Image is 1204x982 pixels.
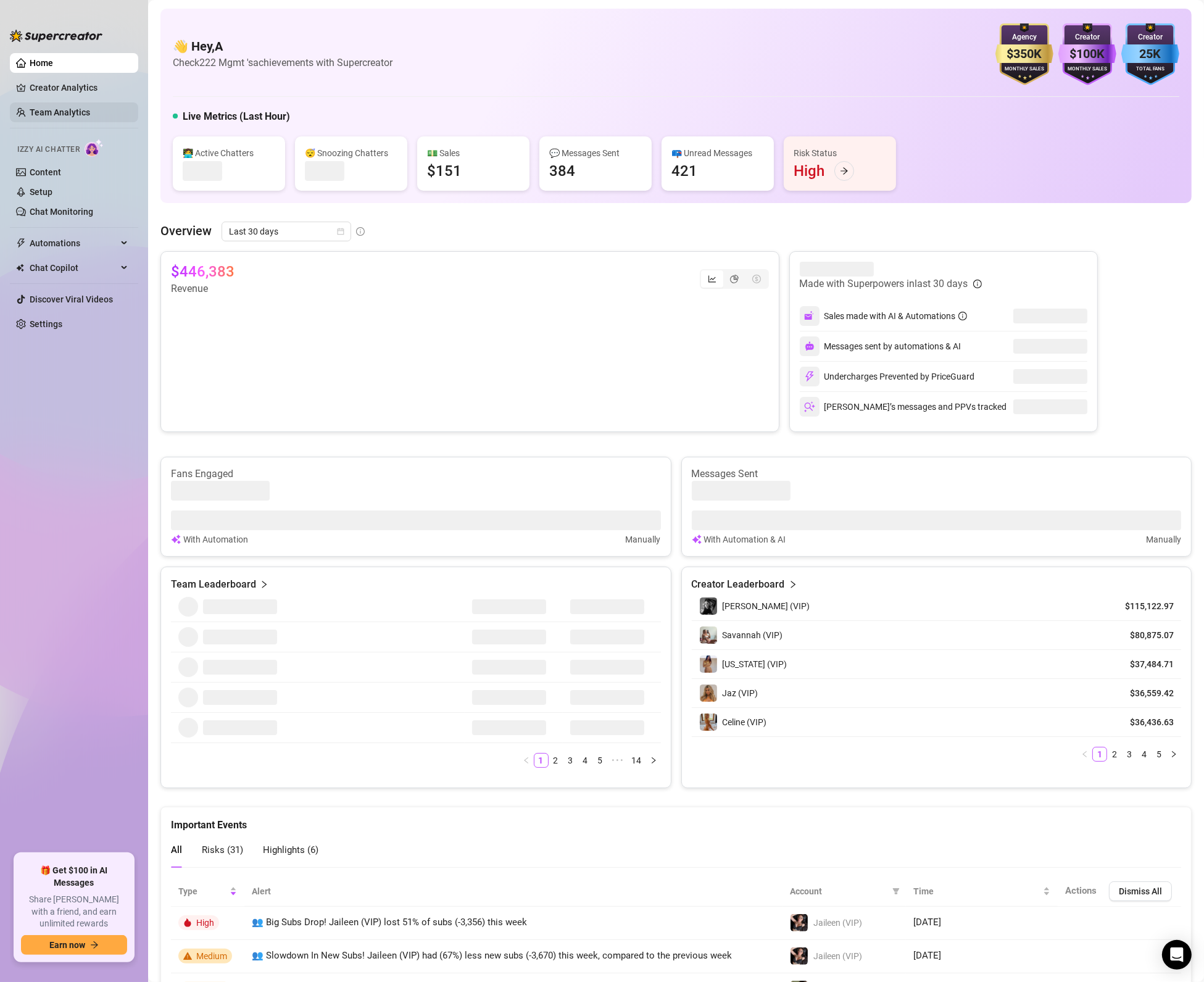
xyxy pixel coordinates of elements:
span: warning [183,952,192,960]
article: Made with Superpowers in last 30 days [800,277,968,291]
div: Monthly Sales [1058,65,1116,73]
span: Last 30 days [229,222,344,241]
span: filter [890,882,902,901]
a: Chat Monitoring [30,207,93,217]
div: Risk Status [794,146,886,160]
span: [US_STATE] (VIP) [723,659,787,669]
article: Check 222 Mgmt 's achievements with Supercreator [173,55,392,70]
li: 14 [628,753,646,768]
a: 3 [564,754,578,767]
li: 2 [1107,747,1122,762]
span: Dismiss All [1119,886,1162,896]
div: Creator [1121,31,1179,43]
span: Chat Copilot [30,258,117,278]
span: 👥 Slowdown In New Subs! Jaileen (VIP) had (67%) less new subs (-3,670) this week, compared to the... [252,950,732,961]
span: Type [178,884,227,898]
span: Jaz (VIP) [723,688,758,698]
article: Team Leaderboard [171,577,256,592]
span: Medium [196,951,227,961]
li: Next Page [646,753,661,768]
a: 5 [594,754,607,767]
th: Type [171,876,244,907]
li: 5 [1152,747,1166,762]
article: $115,122.97 [1118,600,1174,612]
span: Celine (VIP) [723,717,767,727]
a: 4 [1137,747,1151,761]
a: Discover Viral Videos [30,294,113,304]
div: 👩‍💻 Active Chatters [183,146,275,160]
article: $36,559.42 [1118,687,1174,699]
span: filter [892,888,900,895]
div: 25K [1121,44,1179,64]
img: svg%3e [804,310,815,322]
img: logo-BBDzfeDw.svg [10,30,102,42]
button: Dismiss All [1109,881,1172,901]
span: Risks ( 31 ) [202,844,243,855]
a: 2 [1108,747,1121,761]
a: Setup [30,187,52,197]
a: 5 [1152,747,1166,761]
span: Time [913,884,1040,898]
span: info-circle [958,312,967,320]
img: Kennedy (VIP) [700,597,717,615]
img: purple-badge-B9DA21FR.svg [1058,23,1116,85]
span: Actions [1065,885,1097,896]
article: Manually [1146,533,1181,546]
button: left [1077,747,1092,762]
h4: 👋 Hey, A [173,38,392,55]
span: thunderbolt [16,238,26,248]
div: Total Fans [1121,65,1179,73]
a: 4 [579,754,592,767]
li: 1 [534,753,549,768]
a: Content [30,167,61,177]
article: $36,436.63 [1118,716,1174,728]
div: Undercharges Prevented by PriceGuard [800,367,975,386]
span: calendar [337,228,344,235]
li: Next Page [1166,747,1181,762]
li: 4 [578,753,593,768]
article: Fans Engaged [171,467,661,481]
img: svg%3e [804,371,815,382]
img: Celine (VIP) [700,714,717,731]
div: 💬 Messages Sent [549,146,642,160]
img: svg%3e [171,533,181,546]
a: 2 [549,754,563,767]
div: Creator [1058,31,1116,43]
button: right [1166,747,1181,762]
span: line-chart [708,275,716,283]
a: Home [30,58,53,68]
span: All [171,844,182,855]
div: $100K [1058,44,1116,64]
span: info-circle [973,280,982,288]
article: Messages Sent [692,467,1182,481]
span: info-circle [356,227,365,236]
button: Earn nowarrow-right [21,935,127,955]
a: 1 [534,754,548,767]
span: High [196,918,214,928]
a: 14 [628,754,646,767]
span: left [1081,751,1089,758]
a: Team Analytics [30,107,90,117]
div: Agency [995,31,1053,43]
div: 421 [671,161,697,181]
li: Previous Page [519,753,534,768]
div: segmented control [700,269,769,289]
span: ••• [608,753,628,768]
span: fire [183,918,192,927]
article: Manually [626,533,661,546]
div: Open Intercom Messenger [1162,940,1192,970]
img: Savannah (VIP) [700,626,717,644]
img: Jaz (VIP) [700,684,717,702]
article: $446,383 [171,262,235,281]
span: pie-chart [730,275,739,283]
div: Monthly Sales [995,65,1053,73]
div: 384 [549,161,575,181]
img: Jaileen (VIP) [791,947,808,965]
li: 1 [1092,747,1107,762]
li: 2 [549,753,563,768]
span: right [789,577,797,592]
img: Jaileen (VIP) [791,914,808,931]
li: 5 [593,753,608,768]
span: left [523,757,530,764]
div: 📪 Unread Messages [671,146,764,160]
